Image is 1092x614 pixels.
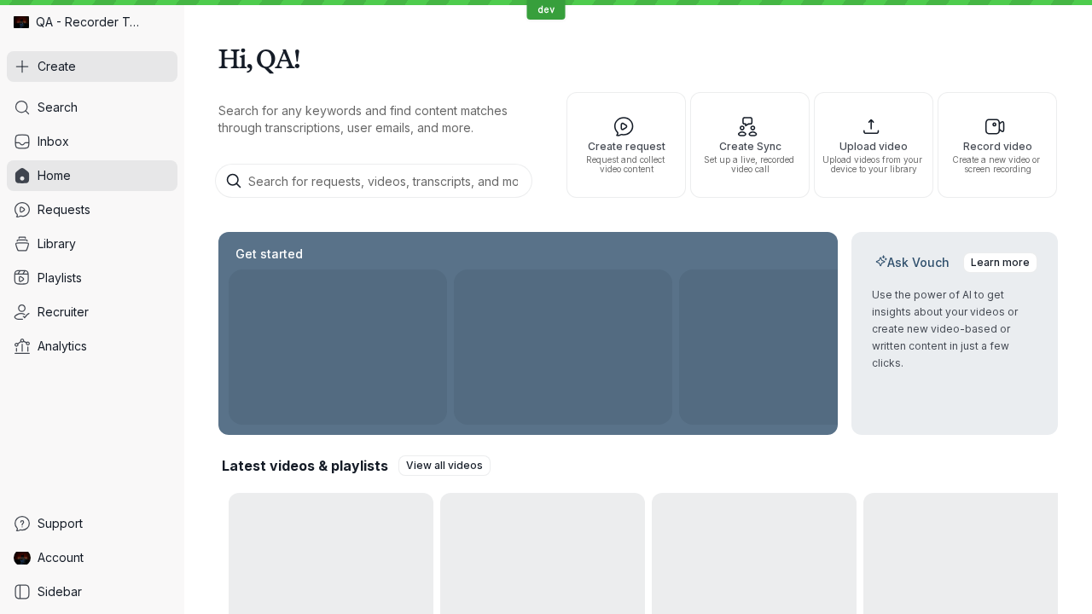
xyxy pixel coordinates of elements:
[38,201,90,218] span: Requests
[945,141,1049,152] span: Record video
[690,92,810,198] button: Create SyncSet up a live, recorded video call
[822,155,926,174] span: Upload videos from your device to your library
[574,141,678,152] span: Create request
[215,164,532,198] input: Search for requests, videos, transcripts, and more...
[38,515,83,532] span: Support
[38,99,78,116] span: Search
[38,338,87,355] span: Analytics
[938,92,1057,198] button: Record videoCreate a new video or screen recording
[398,455,491,476] a: View all videos
[7,92,177,123] a: Search
[218,34,1058,82] h1: Hi, QA!
[963,252,1037,273] a: Learn more
[38,235,76,252] span: Library
[7,160,177,191] a: Home
[7,126,177,157] a: Inbox
[698,155,802,174] span: Set up a live, recorded video call
[7,51,177,82] button: Create
[7,229,177,259] a: Library
[872,254,953,271] h2: Ask Vouch
[38,133,69,150] span: Inbox
[7,331,177,362] a: Analytics
[698,141,802,152] span: Create Sync
[38,304,89,321] span: Recruiter
[7,194,177,225] a: Requests
[7,263,177,293] a: Playlists
[36,14,145,31] span: QA - Recorder Testing
[38,167,71,184] span: Home
[232,246,306,263] h2: Get started
[222,456,388,475] h2: Latest videos & playlists
[14,14,29,30] img: QA - Recorder Testing avatar
[7,297,177,327] a: Recruiter
[7,576,177,607] a: Sidebar
[7,508,177,539] a: Support
[14,549,31,566] img: QA Dev Recorder avatar
[574,155,678,174] span: Request and collect video content
[945,155,1049,174] span: Create a new video or screen recording
[814,92,933,198] button: Upload videoUpload videos from your device to your library
[7,542,177,573] a: QA Dev Recorder avatarAccount
[566,92,686,198] button: Create requestRequest and collect video content
[38,583,82,600] span: Sidebar
[38,549,84,566] span: Account
[822,141,926,152] span: Upload video
[406,457,483,474] span: View all videos
[7,7,177,38] div: QA - Recorder Testing
[38,269,82,287] span: Playlists
[971,254,1030,271] span: Learn more
[38,58,76,75] span: Create
[218,102,536,136] p: Search for any keywords and find content matches through transcriptions, user emails, and more.
[872,287,1037,372] p: Use the power of AI to get insights about your videos or create new video-based or written conten...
